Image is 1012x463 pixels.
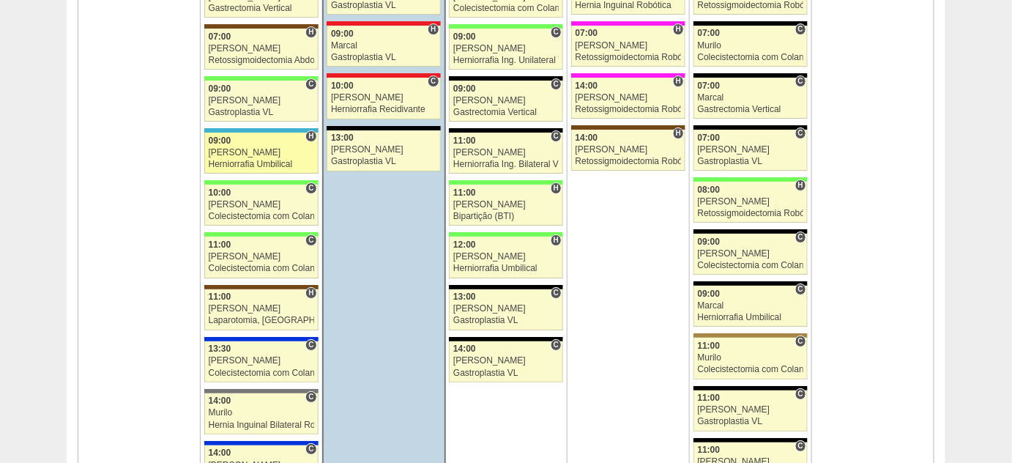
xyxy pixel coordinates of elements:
[204,81,319,122] a: C 09:00 [PERSON_NAME] Gastroplastia VL
[453,240,476,250] span: 12:00
[698,1,804,10] div: Retossigmoidectomia Robótica
[551,130,562,142] span: Consultório
[209,4,314,13] div: Gastrectomia Vertical
[576,105,682,114] div: Retossigmoidectomia Robótica
[576,41,682,51] div: [PERSON_NAME]
[698,28,721,38] span: 07:00
[453,32,476,42] span: 09:00
[698,237,721,247] span: 09:00
[453,356,559,366] div: [PERSON_NAME]
[453,56,559,65] div: Herniorrafia Ing. Unilateral VL
[209,408,314,418] div: Murilo
[693,234,808,275] a: C 09:00 [PERSON_NAME] Colecistectomia com Colangiografia VL
[795,23,806,35] span: Consultório
[209,240,231,250] span: 11:00
[209,44,314,53] div: [PERSON_NAME]
[204,289,319,330] a: H 11:00 [PERSON_NAME] Laparotomia, [GEOGRAPHIC_DATA], Drenagem, Bridas
[551,182,562,194] span: Hospital
[698,301,804,311] div: Marcal
[795,127,806,139] span: Consultório
[209,316,314,325] div: Laparotomia, [GEOGRAPHIC_DATA], Drenagem, Bridas
[209,32,231,42] span: 07:00
[428,75,439,87] span: Consultório
[453,316,559,325] div: Gastroplastia VL
[209,292,231,302] span: 11:00
[698,157,804,166] div: Gastroplastia VL
[331,81,354,91] span: 10:00
[698,81,721,91] span: 07:00
[795,336,806,347] span: Consultório
[209,421,314,430] div: Hernia Inguinal Bilateral Robótica
[693,130,808,171] a: C 07:00 [PERSON_NAME] Gastroplastia VL
[449,128,563,133] div: Key: Blanc
[453,160,559,169] div: Herniorrafia Ing. Bilateral VL
[571,21,685,26] div: Key: Pro Matre
[209,304,314,314] div: [PERSON_NAME]
[551,78,562,90] span: Consultório
[673,23,684,35] span: Hospital
[453,44,559,53] div: [PERSON_NAME]
[698,417,804,426] div: Gastroplastia VL
[209,160,314,169] div: Herniorrafia Umbilical
[693,438,808,442] div: Key: Blanc
[331,93,436,103] div: [PERSON_NAME]
[453,4,559,13] div: Colecistectomia com Colangiografia VL
[453,188,476,198] span: 11:00
[571,26,685,67] a: H 07:00 [PERSON_NAME] Retossigmoidectomia Robótica
[551,234,562,246] span: Hospital
[204,285,319,289] div: Key: Santa Joana
[453,344,476,354] span: 14:00
[305,78,316,90] span: Consultório
[453,292,476,302] span: 13:00
[209,356,314,366] div: [PERSON_NAME]
[571,73,685,78] div: Key: Pro Matre
[698,353,804,363] div: Murilo
[209,108,314,117] div: Gastroplastia VL
[209,344,231,354] span: 13:30
[698,105,804,114] div: Gastrectomia Vertical
[453,148,559,158] div: [PERSON_NAME]
[327,130,440,171] a: 13:00 [PERSON_NAME] Gastroplastia VL
[551,26,562,38] span: Consultório
[209,56,314,65] div: Retossigmoidectomia Abdominal VL
[693,26,808,67] a: C 07:00 Murilo Colecistectomia com Colangiografia VL
[698,93,804,103] div: Marcal
[204,389,319,393] div: Key: Santa Catarina
[453,108,559,117] div: Gastrectomia Vertical
[453,264,559,273] div: Herniorrafia Umbilical
[698,197,804,207] div: [PERSON_NAME]
[453,96,559,105] div: [PERSON_NAME]
[305,391,316,403] span: Consultório
[204,180,319,185] div: Key: Brasil
[331,157,436,166] div: Gastroplastia VL
[204,76,319,81] div: Key: Brasil
[576,1,682,10] div: Hernia Inguinal Robótica
[673,127,684,139] span: Hospital
[331,1,436,10] div: Gastroplastia VL
[576,93,682,103] div: [PERSON_NAME]
[693,21,808,26] div: Key: Blanc
[204,29,319,70] a: H 07:00 [PERSON_NAME] Retossigmoidectomia Abdominal VL
[331,105,436,114] div: Herniorrafia Recidivante
[571,130,685,171] a: H 14:00 [PERSON_NAME] Retossigmoidectomia Robótica
[693,333,808,338] div: Key: Oswaldo Cruz Paulista
[331,53,436,62] div: Gastroplastia VL
[693,281,808,286] div: Key: Blanc
[327,26,440,67] a: H 09:00 Marcal Gastroplastia VL
[209,188,231,198] span: 10:00
[449,24,563,29] div: Key: Brasil
[428,23,439,35] span: Hospital
[795,179,806,191] span: Hospital
[698,365,804,374] div: Colecistectomia com Colangiografia VL
[453,84,476,94] span: 09:00
[209,136,231,146] span: 09:00
[698,145,804,155] div: [PERSON_NAME]
[209,368,314,378] div: Colecistectomia com Colangiografia VL
[305,443,316,455] span: Consultório
[209,448,231,458] span: 14:00
[449,337,563,341] div: Key: Blanc
[698,341,721,351] span: 11:00
[453,304,559,314] div: [PERSON_NAME]
[576,53,682,62] div: Retossigmoidectomia Robótica
[576,145,682,155] div: [PERSON_NAME]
